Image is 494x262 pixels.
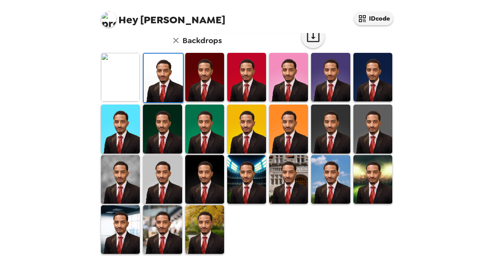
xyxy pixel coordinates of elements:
img: profile pic [101,12,117,27]
span: [PERSON_NAME] [101,8,225,25]
span: Hey [118,13,138,27]
h6: Backdrops [183,34,222,47]
img: Original [101,53,140,101]
button: IDcode [354,12,393,25]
